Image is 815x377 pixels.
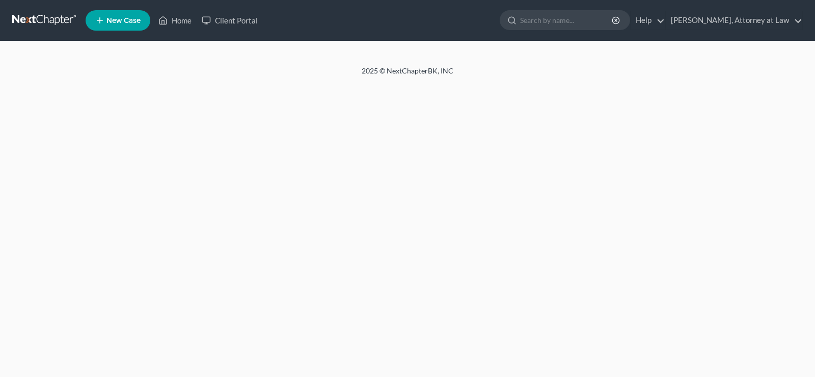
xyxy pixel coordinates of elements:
[520,11,613,30] input: Search by name...
[197,11,263,30] a: Client Portal
[117,66,698,84] div: 2025 © NextChapterBK, INC
[106,17,141,24] span: New Case
[631,11,665,30] a: Help
[666,11,802,30] a: [PERSON_NAME], Attorney at Law
[153,11,197,30] a: Home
